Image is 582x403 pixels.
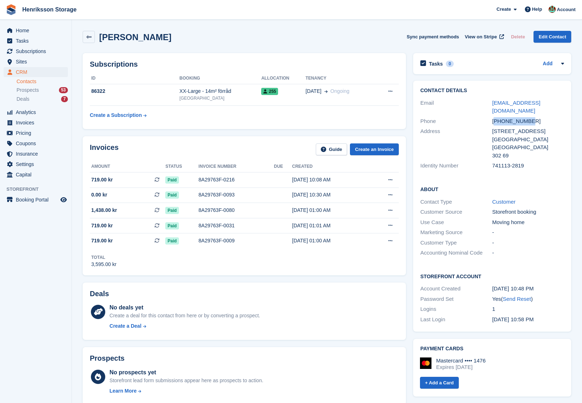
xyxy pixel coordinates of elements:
th: ID [90,73,180,84]
h2: Storefront Account [420,272,564,280]
a: Add [543,60,553,68]
span: Paid [165,191,179,199]
div: Last Login [420,316,492,324]
h2: Tasks [429,61,443,67]
div: Customer Source [420,208,492,216]
th: Created [292,161,369,172]
span: Subscriptions [16,46,59,56]
a: menu [4,67,68,77]
span: 1,438.00 kr [91,207,117,214]
div: Yes [492,295,564,303]
span: Paid [165,222,179,229]
div: Create a Deal [110,322,142,330]
span: Sites [16,57,59,67]
span: [DATE] [306,87,322,95]
div: [DATE] 10:30 AM [292,191,369,199]
span: Paid [165,176,179,184]
th: Tenancy [306,73,375,84]
div: Storefront lead form submissions appear here as prospects to action. [110,377,263,384]
div: [DATE] 01:00 AM [292,207,369,214]
a: Create a Subscription [90,109,147,122]
div: Address [420,127,492,160]
span: 0.00 kr [91,191,107,199]
a: [EMAIL_ADDRESS][DOMAIN_NAME] [492,100,540,114]
span: Help [532,6,542,13]
div: Accounting Nominal Code [420,249,492,257]
div: - [492,239,564,247]
div: Customer Type [420,239,492,247]
span: CRM [16,67,59,77]
a: Customer [492,199,516,205]
div: [DATE] 10:48 PM [492,285,564,293]
div: 8A29763F-0031 [199,222,274,229]
a: menu [4,170,68,180]
a: Create a Deal [110,322,260,330]
span: Ongoing [331,88,350,94]
a: menu [4,36,68,46]
div: 8A29763F-0216 [199,176,274,184]
span: Home [16,25,59,35]
a: Contacts [17,78,68,85]
div: [DATE] 01:01 AM [292,222,369,229]
a: Henriksson Storage [19,4,79,15]
div: Identity Number [420,162,492,170]
span: Capital [16,170,59,180]
a: Preview store [59,195,68,204]
h2: [PERSON_NAME] [99,32,171,42]
div: Learn More [110,387,137,395]
a: + Add a Card [420,377,459,389]
div: Storefront booking [492,208,564,216]
div: Contact Type [420,198,492,206]
div: [DATE] 01:00 AM [292,237,369,245]
span: Coupons [16,138,59,148]
th: Invoice number [199,161,274,172]
div: 8A29763F-0093 [199,191,274,199]
div: [GEOGRAPHIC_DATA] [492,143,564,152]
div: Marketing Source [420,228,492,237]
span: Storefront [6,186,71,193]
h2: Prospects [90,354,125,362]
a: menu [4,159,68,169]
span: 719.00 kr [91,222,113,229]
span: 255 [261,88,278,95]
div: 0 [446,61,454,67]
div: Create a deal for this contact from here or by converting a prospect. [110,312,260,319]
div: XX-Large - 14m² förråd [180,87,262,95]
div: Total [91,254,116,261]
div: 3,595.00 kr [91,261,116,268]
a: menu [4,195,68,205]
img: Isak Martinelle [549,6,556,13]
a: menu [4,118,68,128]
span: Account [557,6,576,13]
div: 53 [59,87,68,93]
div: 8A29763F-0009 [199,237,274,245]
h2: Payment cards [420,346,564,352]
div: [PHONE_NUMBER] [492,117,564,125]
button: Sync payment methods [407,31,459,43]
div: Moving home [492,218,564,227]
div: [DATE] 10:08 AM [292,176,369,184]
h2: Contact Details [420,88,564,94]
div: Phone [420,117,492,125]
th: Amount [90,161,165,172]
th: Due [274,161,292,172]
a: Send Reset [503,296,531,302]
div: Account Created [420,285,492,293]
h2: About [420,185,564,193]
a: Deals 7 [17,95,68,103]
div: [GEOGRAPHIC_DATA] [492,136,564,144]
a: menu [4,128,68,138]
div: Mastercard •••• 1476 [436,357,486,364]
th: Booking [180,73,262,84]
h2: Invoices [90,143,119,155]
span: Prospects [17,87,39,94]
div: - [492,228,564,237]
span: Booking Portal [16,195,59,205]
a: menu [4,138,68,148]
div: 1 [492,305,564,313]
a: Learn More [110,387,263,395]
h2: Subscriptions [90,60,399,68]
a: View on Stripe [462,31,505,43]
div: Logins [420,305,492,313]
div: Use Case [420,218,492,227]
